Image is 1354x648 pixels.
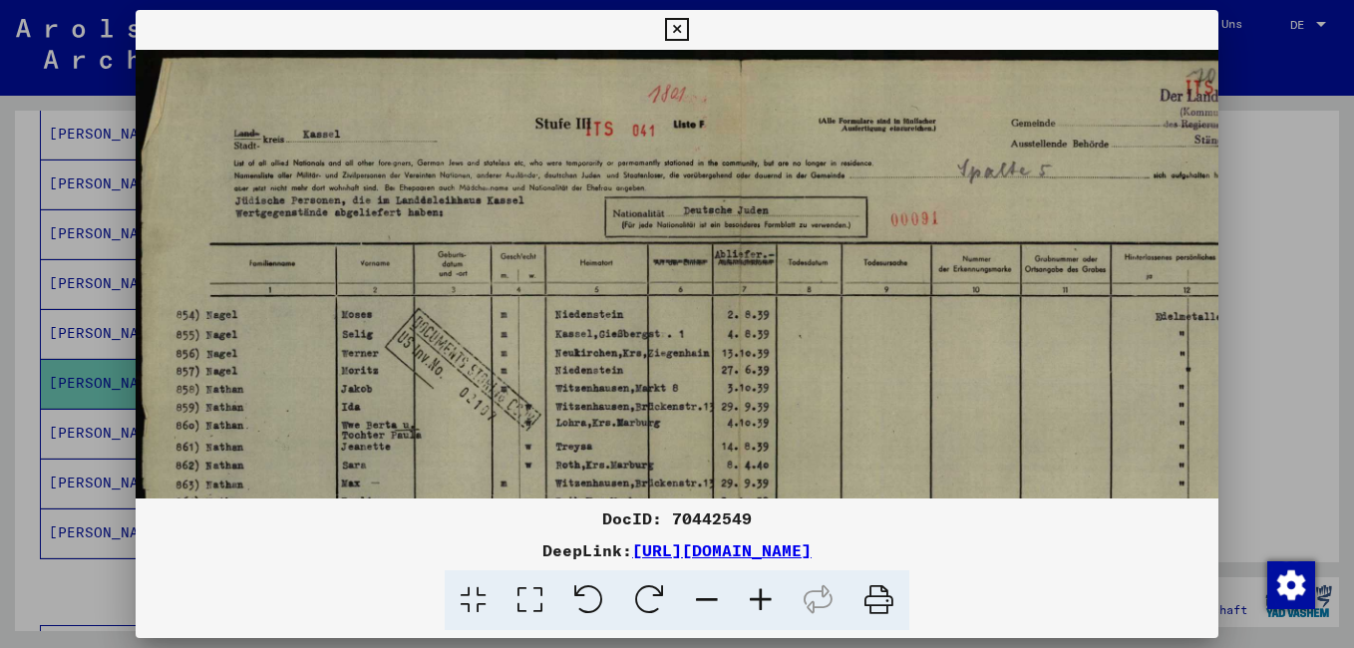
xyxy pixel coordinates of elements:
a: [URL][DOMAIN_NAME] [632,540,812,560]
div: Zustimmung ändern [1266,560,1314,608]
div: DeepLink: [136,538,1218,562]
div: DocID: 70442549 [136,506,1218,530]
img: Zustimmung ändern [1267,561,1315,609]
